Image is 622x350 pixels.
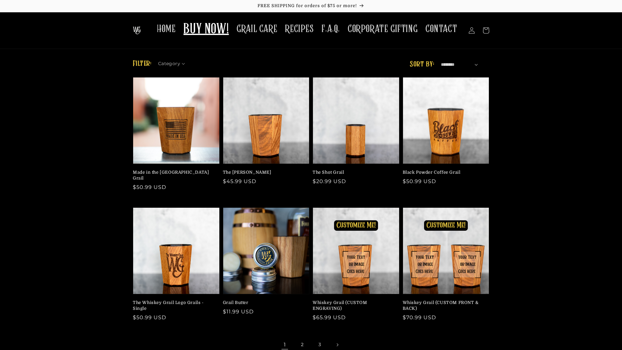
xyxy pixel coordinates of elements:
span: CONTACT [425,23,457,35]
span: Category [158,60,180,67]
a: GRAIL CARE [233,19,281,39]
a: The Whiskey Grail Logo Grails - Single [133,300,216,311]
a: Whiskey Grail (CUSTOM ENGRAVING) [313,300,396,311]
label: Sort by: [410,61,434,68]
a: F.A.Q. [317,19,344,39]
a: Black Powder Coffee Grail [403,169,486,175]
a: Made in the [GEOGRAPHIC_DATA] Grail [133,169,216,181]
a: HOME [153,19,179,39]
span: F.A.Q. [321,23,340,35]
span: HOME [157,23,176,35]
a: Grail Butter [223,300,306,306]
a: RECIPES [281,19,317,39]
a: CONTACT [421,19,461,39]
span: RECIPES [285,23,314,35]
span: CORPORATE GIFTING [348,23,418,35]
a: The Shot Grail [313,169,396,175]
a: CORPORATE GIFTING [344,19,421,39]
a: BUY NOW! [179,17,233,42]
a: Whiskey Grail (CUSTOM FRONT & BACK) [403,300,486,311]
h2: Filter: [133,58,152,70]
p: FREE SHIPPING for orders of $75 or more! [6,3,616,9]
span: GRAIL CARE [236,23,277,35]
img: The Whiskey Grail [133,27,141,34]
summary: Category [158,59,189,65]
span: BUY NOW! [183,21,229,39]
a: The [PERSON_NAME] [223,169,306,175]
